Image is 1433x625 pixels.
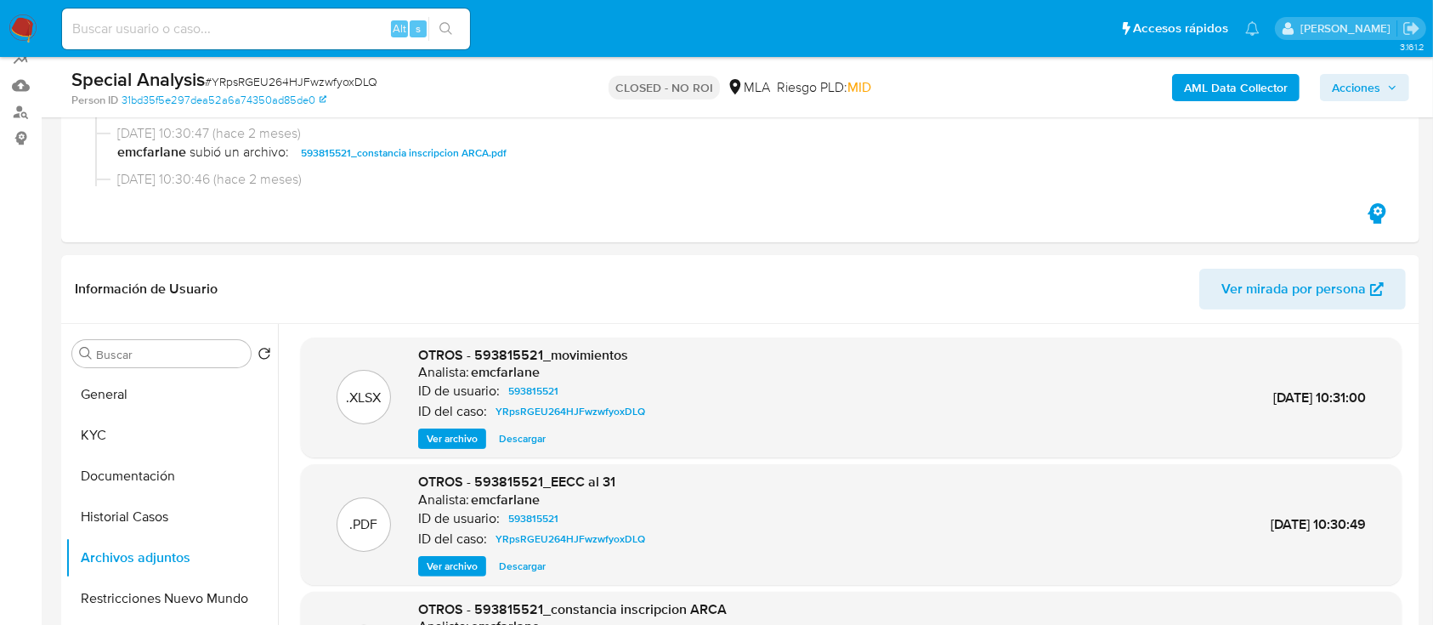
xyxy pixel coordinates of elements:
button: Restricciones Nuevo Mundo [65,578,278,619]
span: YRpsRGEU264HJFwzwfyoxDLQ [496,529,645,549]
button: Acciones [1320,74,1409,101]
h6: emcfarlane [471,491,540,509]
span: OTROS - 593815521_EECC al 31 [418,472,615,491]
span: Alt [393,20,406,37]
span: Accesos rápidos [1133,20,1228,37]
p: ID de usuario: [418,383,500,400]
a: 31bd35f5e297dea52a6a74350ad85de0 [122,93,326,108]
b: Person ID [71,93,118,108]
a: YRpsRGEU264HJFwzwfyoxDLQ [489,529,652,549]
button: AML Data Collector [1172,74,1300,101]
span: Riesgo PLD: [777,78,871,97]
p: .XLSX [347,389,382,407]
span: Descargar [499,430,546,447]
button: Ver archivo [418,429,486,449]
button: KYC [65,415,278,456]
p: ID del caso: [418,403,487,420]
span: [DATE] 10:30:49 [1271,514,1366,534]
span: Acciones [1332,74,1380,101]
input: Buscar usuario o caso... [62,18,470,40]
button: General [65,374,278,415]
span: OTROS - 593815521_constancia inscripcion ARCA [418,599,727,619]
b: Special Analysis [71,65,205,93]
h6: emcfarlane [471,364,540,381]
span: 593815521 [508,381,558,401]
div: MLA [727,78,770,97]
p: ezequiel.castrillon@mercadolibre.com [1300,20,1396,37]
p: ID de usuario: [418,510,500,527]
p: CLOSED - NO ROI [609,76,720,99]
b: AML Data Collector [1184,74,1288,101]
button: Descargar [490,556,554,577]
button: Ver archivo [418,556,486,577]
button: Historial Casos [65,497,278,537]
span: 593815521 [508,509,558,529]
span: OTROS - 593815521_movimientos [418,345,628,365]
button: search-icon [428,17,463,41]
input: Buscar [96,347,244,362]
span: YRpsRGEU264HJFwzwfyoxDLQ [496,401,645,422]
span: s [416,20,421,37]
a: 593815521 [501,509,565,529]
span: Ver mirada por persona [1221,269,1366,310]
a: Notificaciones [1245,21,1260,36]
span: Descargar [499,558,546,575]
p: .PDF [350,515,378,534]
h1: Información de Usuario [75,281,218,298]
button: Documentación [65,456,278,497]
p: Analista: [418,491,469,509]
span: MID [847,77,871,97]
a: YRpsRGEU264HJFwzwfyoxDLQ [489,401,652,422]
button: Volver al orden por defecto [258,347,271,366]
span: [DATE] 10:31:00 [1273,388,1366,407]
span: # YRpsRGEU264HJFwzwfyoxDLQ [205,73,377,90]
button: Ver mirada por persona [1199,269,1406,310]
a: Salir [1402,20,1420,37]
p: ID del caso: [418,531,487,548]
p: Analista: [418,364,469,381]
span: 3.161.2 [1400,40,1425,54]
button: Buscar [79,347,93,361]
button: Archivos adjuntos [65,537,278,578]
a: 593815521 [501,381,565,401]
span: Ver archivo [427,430,478,447]
button: Descargar [490,429,554,449]
span: Ver archivo [427,558,478,575]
